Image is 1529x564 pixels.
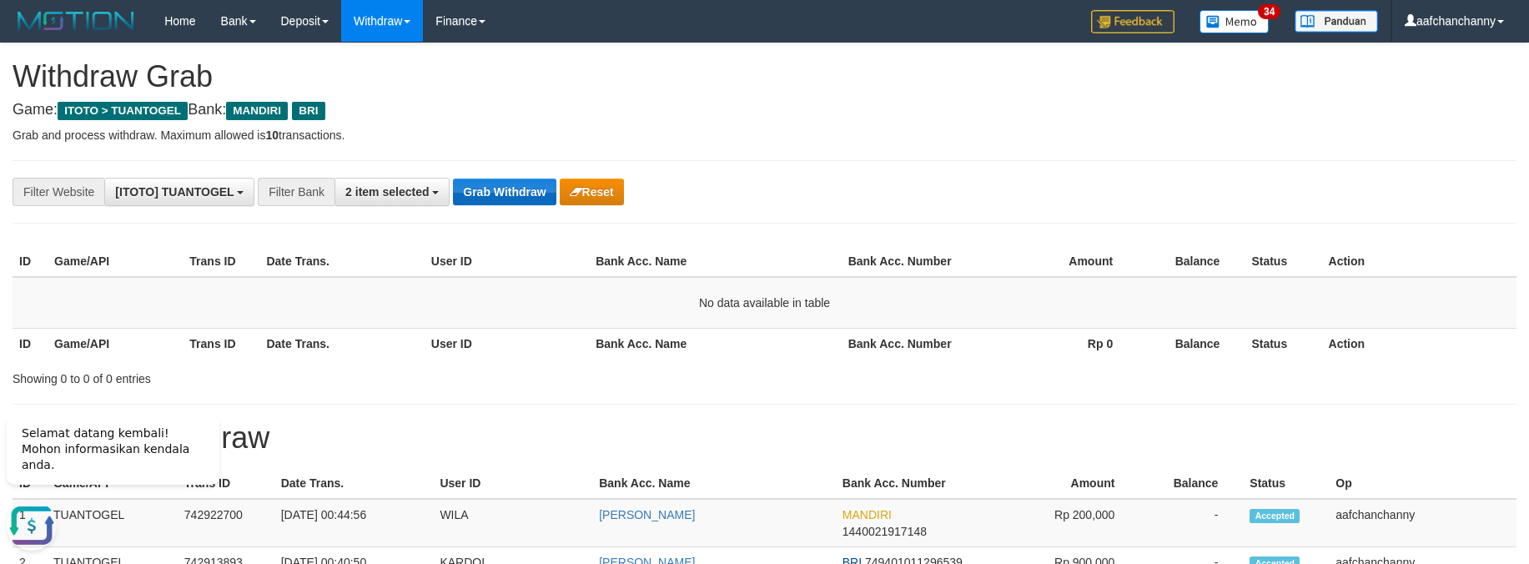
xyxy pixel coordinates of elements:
th: Rp 0 [977,328,1138,359]
span: Copy 1440021917148 to clipboard [842,525,927,538]
th: Action [1322,328,1516,359]
span: 2 item selected [345,185,429,199]
h4: Game: Bank: [13,102,1516,118]
th: User ID [425,246,589,277]
th: Bank Acc. Name [589,328,842,359]
img: Button%20Memo.svg [1200,10,1270,33]
img: MOTION_logo.png [13,8,139,33]
th: User ID [425,328,589,359]
div: Showing 0 to 0 of 0 entries [13,364,625,387]
td: [DATE] 00:44:56 [274,499,434,547]
th: Status [1245,328,1321,359]
h1: Withdraw Grab [13,60,1516,93]
th: Date Trans. [274,468,434,499]
td: aafchanchanny [1329,499,1516,547]
td: WILA [433,499,592,547]
img: Feedback.jpg [1091,10,1174,33]
button: [ITOTO] TUANTOGEL [104,178,254,206]
td: No data available in table [13,277,1516,329]
a: [PERSON_NAME] [599,508,695,521]
th: Game/API [48,328,183,359]
span: MANDIRI [226,102,288,120]
div: Filter Bank [258,178,334,206]
th: Bank Acc. Number [842,328,977,359]
button: 2 item selected [334,178,450,206]
td: Rp 200,000 [984,499,1140,547]
button: Reset [560,179,624,205]
th: Status [1245,246,1321,277]
span: Selamat datang kembali! Mohon informasikan kendala anda. [22,26,189,71]
th: Game/API [48,246,183,277]
th: Balance [1139,468,1243,499]
th: Trans ID [183,328,259,359]
th: Amount [984,468,1140,499]
span: 34 [1258,4,1280,19]
th: Date Trans. [259,246,424,277]
th: ID [13,246,48,277]
strong: 10 [265,128,279,142]
th: Date Trans. [259,328,424,359]
span: MANDIRI [842,508,892,521]
span: Accepted [1250,509,1300,523]
h1: 15 Latest Withdraw [13,421,1516,455]
p: Grab and process withdraw. Maximum allowed is transactions. [13,127,1516,144]
span: [ITOTO] TUANTOGEL [115,185,234,199]
th: Balance [1138,246,1245,277]
th: Trans ID [183,246,259,277]
th: Op [1329,468,1516,499]
td: - [1139,499,1243,547]
th: Status [1243,468,1329,499]
th: User ID [433,468,592,499]
button: Open LiveChat chat widget [7,100,57,150]
th: Bank Acc. Name [589,246,842,277]
th: Action [1322,246,1516,277]
div: Filter Website [13,178,104,206]
span: BRI [292,102,324,120]
img: panduan.png [1295,10,1378,33]
th: Amount [977,246,1138,277]
th: Bank Acc. Number [836,468,984,499]
span: ITOTO > TUANTOGEL [58,102,188,120]
th: Bank Acc. Number [842,246,977,277]
th: ID [13,328,48,359]
th: Balance [1138,328,1245,359]
th: Bank Acc. Name [592,468,836,499]
button: Grab Withdraw [453,179,556,205]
